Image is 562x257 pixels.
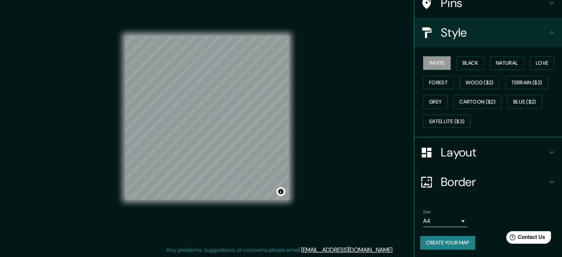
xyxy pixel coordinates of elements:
[460,76,500,89] button: Wood ($2)
[301,246,392,254] a: [EMAIL_ADDRESS][DOMAIN_NAME]
[423,209,431,215] label: Size
[423,76,454,89] button: Forest
[423,115,470,128] button: Satellite ($3)
[505,76,548,89] button: Terrain ($2)
[496,228,554,249] iframe: Help widget launcher
[276,187,285,196] button: Toggle attribution
[423,215,467,227] div: A4
[395,246,396,254] div: .
[441,145,547,160] h4: Layout
[414,18,562,47] div: Style
[441,25,547,40] h4: Style
[507,95,542,109] button: Blue ($2)
[423,95,447,109] button: Grey
[394,246,395,254] div: .
[441,175,547,189] h4: Border
[490,56,524,70] button: Natural
[414,138,562,167] div: Layout
[453,95,501,109] button: Cartoon ($2)
[125,36,289,200] canvas: Map
[530,56,554,70] button: Love
[414,167,562,197] div: Border
[423,56,451,70] button: White
[166,246,394,254] p: Any problems, suggestions, or concerns please email .
[457,56,484,70] button: Black
[420,236,475,250] button: Create your map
